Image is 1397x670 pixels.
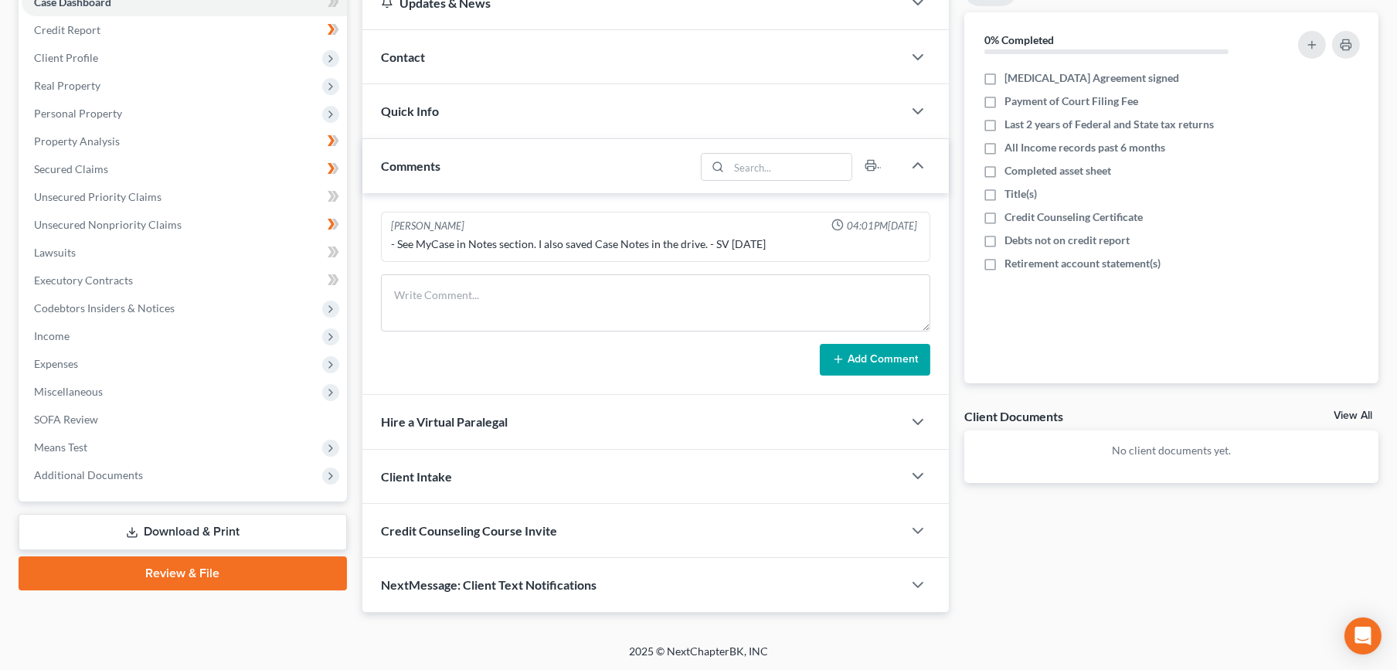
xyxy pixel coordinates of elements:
span: Additional Documents [34,468,143,481]
input: Search... [729,154,851,180]
span: Credit Report [34,23,100,36]
span: Credit Counseling Certificate [1004,209,1143,225]
div: Client Documents [964,408,1063,424]
p: No client documents yet. [977,443,1366,458]
a: Unsecured Priority Claims [22,183,347,211]
span: Executory Contracts [34,274,133,287]
a: Review & File [19,556,347,590]
a: Executory Contracts [22,267,347,294]
span: Codebtors Insiders & Notices [34,301,175,315]
span: Client Intake [381,469,452,484]
span: Personal Property [34,107,122,120]
span: 04:01PM[DATE] [847,219,917,233]
span: Unsecured Priority Claims [34,190,161,203]
span: Unsecured Nonpriority Claims [34,218,182,231]
a: Secured Claims [22,155,347,183]
strong: 0% Completed [984,33,1054,46]
div: [PERSON_NAME] [391,219,464,233]
div: Open Intercom Messenger [1344,617,1382,655]
div: - See MyCase in Notes section. I also saved Case Notes in the drive. - SV [DATE] [391,236,920,252]
span: NextMessage: Client Text Notifications [381,577,597,592]
span: All Income records past 6 months [1004,140,1165,155]
span: Income [34,329,70,342]
span: Retirement account statement(s) [1004,256,1161,271]
span: Title(s) [1004,186,1037,202]
span: Payment of Court Filing Fee [1004,94,1138,109]
span: [MEDICAL_DATA] Agreement signed [1004,70,1179,86]
span: Contact [381,49,425,64]
span: Quick Info [381,104,439,118]
a: Lawsuits [22,239,347,267]
span: Completed asset sheet [1004,163,1111,179]
span: Means Test [34,440,87,454]
span: Real Property [34,79,100,92]
span: SOFA Review [34,413,98,426]
a: Download & Print [19,514,347,550]
span: Credit Counseling Course Invite [381,523,557,538]
a: Unsecured Nonpriority Claims [22,211,347,239]
span: Client Profile [34,51,98,64]
span: Miscellaneous [34,385,103,398]
span: Last 2 years of Federal and State tax returns [1004,117,1214,132]
span: Property Analysis [34,134,120,148]
a: View All [1334,410,1372,421]
button: Add Comment [820,344,930,376]
span: Secured Claims [34,162,108,175]
span: Lawsuits [34,246,76,259]
a: Property Analysis [22,128,347,155]
span: Expenses [34,357,78,370]
span: Comments [381,158,440,173]
span: Debts not on credit report [1004,233,1130,248]
a: Credit Report [22,16,347,44]
span: Hire a Virtual Paralegal [381,414,508,429]
a: SOFA Review [22,406,347,434]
